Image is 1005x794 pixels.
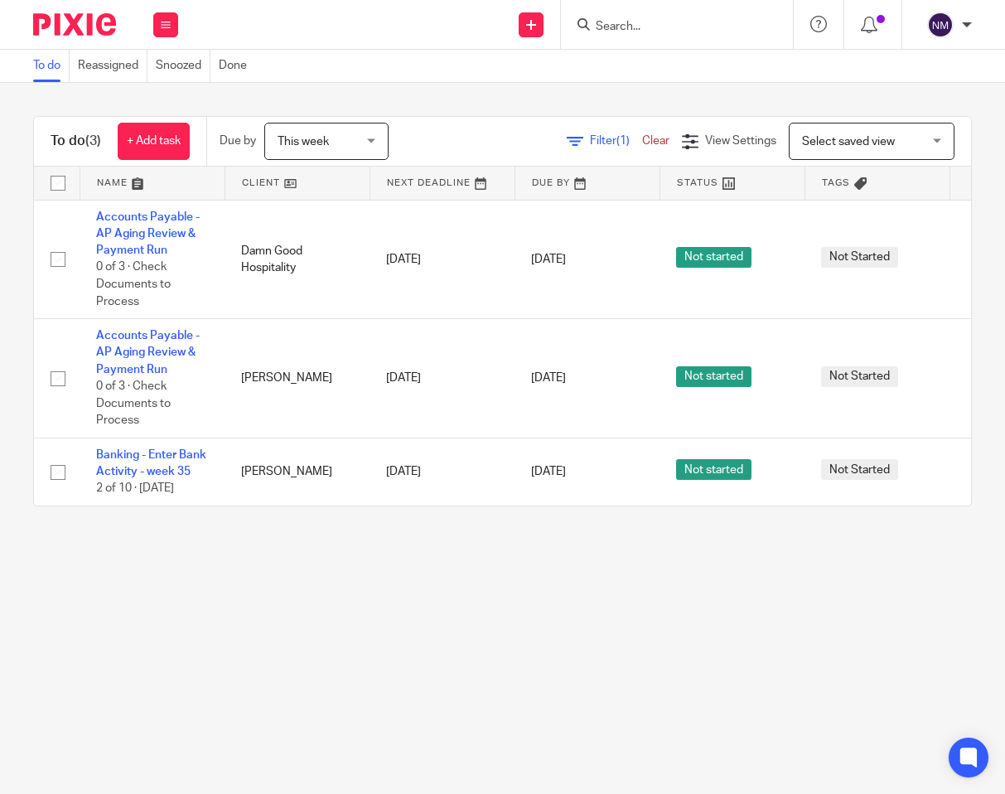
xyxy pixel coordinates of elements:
[220,133,256,149] p: Due by
[96,262,171,307] span: 0 of 3 · Check Documents to Process
[821,366,898,387] span: Not Started
[370,319,515,438] td: [DATE]
[96,211,200,257] a: Accounts Payable - AP Aging Review & Payment Run
[531,254,566,265] span: [DATE]
[156,50,210,82] a: Snoozed
[676,247,751,268] span: Not started
[821,247,898,268] span: Not Started
[821,459,898,480] span: Not Started
[531,372,566,384] span: [DATE]
[118,123,190,160] a: + Add task
[531,466,566,477] span: [DATE]
[96,380,171,426] span: 0 of 3 · Check Documents to Process
[96,330,200,375] a: Accounts Payable - AP Aging Review & Payment Run
[225,438,370,506] td: [PERSON_NAME]
[676,366,751,387] span: Not started
[33,50,70,82] a: To do
[33,13,116,36] img: Pixie
[225,319,370,438] td: [PERSON_NAME]
[927,12,954,38] img: svg%3E
[219,50,255,82] a: Done
[705,135,776,147] span: View Settings
[96,483,174,495] span: 2 of 10 · [DATE]
[616,135,630,147] span: (1)
[822,178,850,187] span: Tags
[370,438,515,506] td: [DATE]
[85,134,101,148] span: (3)
[225,200,370,319] td: Damn Good Hospitality
[370,200,515,319] td: [DATE]
[590,135,642,147] span: Filter
[96,449,206,477] a: Banking - Enter Bank Activity - week 35
[51,133,101,150] h1: To do
[278,136,329,148] span: This week
[802,136,895,148] span: Select saved view
[78,50,147,82] a: Reassigned
[594,20,743,35] input: Search
[676,459,751,480] span: Not started
[642,135,669,147] a: Clear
